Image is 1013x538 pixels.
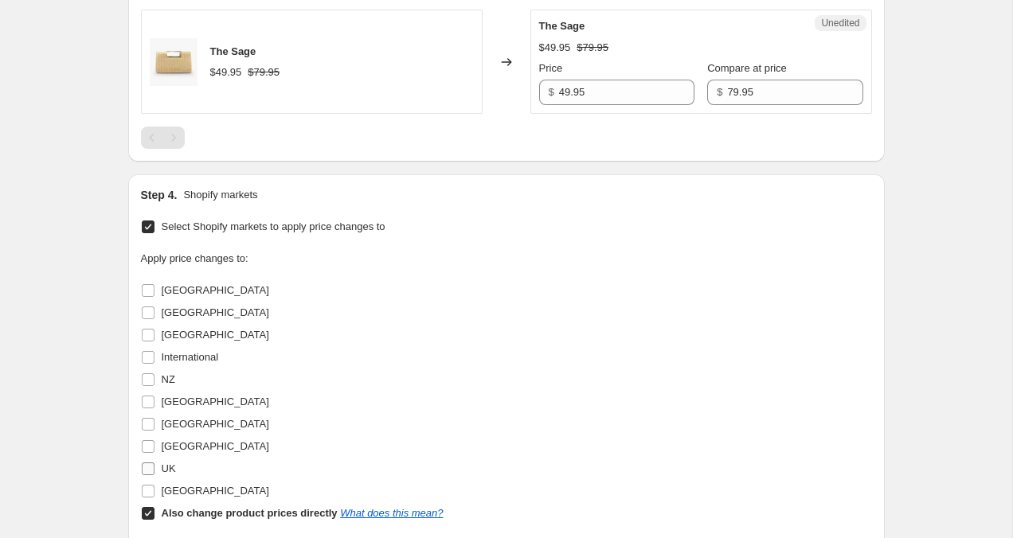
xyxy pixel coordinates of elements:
span: The Sage [539,20,585,32]
p: Shopify markets [183,187,257,203]
strike: $79.95 [248,64,280,80]
span: [GEOGRAPHIC_DATA] [162,440,269,452]
span: [GEOGRAPHIC_DATA] [162,396,269,407]
span: $ [717,86,722,98]
div: $49.95 [210,64,242,80]
span: Select Shopify markets to apply price changes to [162,220,385,232]
span: Compare at price [707,62,787,74]
span: Unedited [821,17,859,29]
span: [GEOGRAPHIC_DATA] [162,418,269,430]
a: What does this mean? [340,507,443,519]
span: Apply price changes to: [141,252,248,264]
img: Sb5e93ec6799e4c1093deb15a645fe9e4x_2_80x.jpg [150,38,198,86]
span: $ [549,86,554,98]
span: Price [539,62,563,74]
span: UK [162,462,176,474]
span: The Sage [210,45,256,57]
span: International [162,351,219,363]
div: $49.95 [539,40,571,56]
nav: Pagination [141,127,185,149]
span: NZ [162,373,175,385]
b: Also change product prices directly [162,507,338,519]
strike: $79.95 [577,40,608,56]
span: [GEOGRAPHIC_DATA] [162,485,269,497]
span: [GEOGRAPHIC_DATA] [162,284,269,296]
span: [GEOGRAPHIC_DATA] [162,329,269,341]
h2: Step 4. [141,187,178,203]
span: [GEOGRAPHIC_DATA] [162,306,269,318]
